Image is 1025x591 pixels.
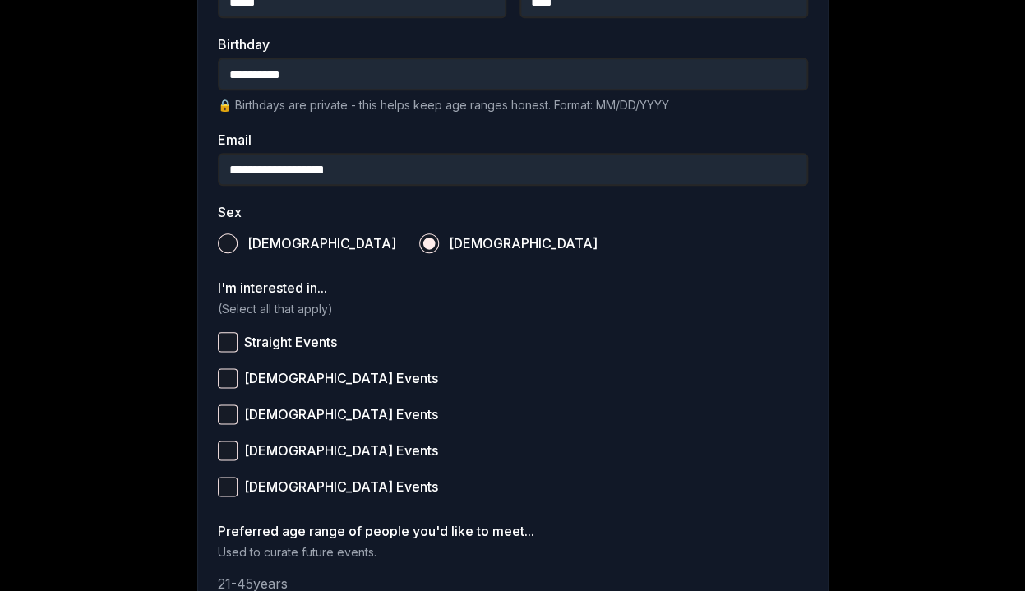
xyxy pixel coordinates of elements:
[244,372,438,385] span: [DEMOGRAPHIC_DATA] Events
[218,524,808,538] label: Preferred age range of people you'd like to meet...
[218,97,808,113] p: 🔒 Birthdays are private - this helps keep age ranges honest. Format: MM/DD/YYYY
[244,335,337,349] span: Straight Events
[218,441,238,460] button: [DEMOGRAPHIC_DATA] Events
[218,544,808,561] p: Used to curate future events.
[218,133,808,146] label: Email
[218,205,808,219] label: Sex
[218,477,238,496] button: [DEMOGRAPHIC_DATA] Events
[218,38,808,51] label: Birthday
[244,408,438,421] span: [DEMOGRAPHIC_DATA] Events
[419,233,439,253] button: [DEMOGRAPHIC_DATA]
[218,233,238,253] button: [DEMOGRAPHIC_DATA]
[244,444,438,457] span: [DEMOGRAPHIC_DATA] Events
[449,237,598,250] span: [DEMOGRAPHIC_DATA]
[218,301,808,317] p: (Select all that apply)
[247,237,396,250] span: [DEMOGRAPHIC_DATA]
[218,404,238,424] button: [DEMOGRAPHIC_DATA] Events
[244,480,438,493] span: [DEMOGRAPHIC_DATA] Events
[218,368,238,388] button: [DEMOGRAPHIC_DATA] Events
[218,281,808,294] label: I'm interested in...
[218,332,238,352] button: Straight Events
